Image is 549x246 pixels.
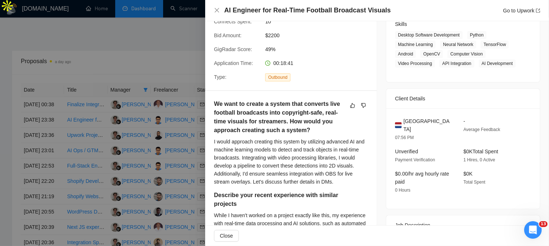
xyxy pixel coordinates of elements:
[220,232,233,240] span: Close
[479,59,516,68] span: AI Development
[395,188,410,193] span: 0 Hours
[265,61,270,66] span: clock-circle
[467,31,486,39] span: Python
[265,45,375,53] span: 49%
[214,74,226,80] span: Type:
[350,103,355,108] span: like
[440,41,476,49] span: Neural Network
[348,101,357,110] button: like
[447,50,486,58] span: Computer Vision
[463,149,498,154] span: $0K Total Spent
[463,171,473,177] span: $0K
[395,89,531,108] div: Client Details
[463,127,500,132] span: Average Feedback
[481,41,509,49] span: TensorFlow
[395,21,407,27] span: Skills
[539,221,548,227] span: 13
[395,135,414,140] span: 07:56 PM
[214,230,239,242] button: Close
[395,215,531,235] div: Job Description
[214,46,252,52] span: GigRadar Score:
[214,100,345,135] h5: We want to create a system that converts live football broadcasts into copyright-safe, real-time ...
[265,73,290,81] span: Outbound
[395,50,416,58] span: Android
[214,191,345,208] h5: Describe your recent experience with similar projects
[503,8,540,14] a: Go to Upworkexport
[395,59,435,68] span: Video Processing
[439,59,474,68] span: API Integration
[273,60,293,66] span: 00:18:41
[463,118,465,124] span: -
[214,32,242,38] span: Bid Amount:
[395,41,436,49] span: Machine Learning
[463,157,495,162] span: 1 Hires, 0 Active
[524,221,542,239] iframe: Intercom live chat
[395,149,418,154] span: Unverified
[265,18,375,26] span: 10
[395,121,402,129] img: 🇳🇱
[395,157,435,162] span: Payment Verification
[420,50,443,58] span: OpenCV
[214,138,368,186] div: I would approach creating this system by utilizing advanced AI and machine learning models to det...
[265,31,375,39] span: $2200
[395,171,449,185] span: $0.00/hr avg hourly rate paid
[403,117,452,133] span: [GEOGRAPHIC_DATA]
[214,60,253,66] span: Application Time:
[359,101,368,110] button: dislike
[361,103,366,108] span: dislike
[214,19,252,24] span: Connects Spent:
[463,180,485,185] span: Total Spent
[395,31,463,39] span: Desktop Software Development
